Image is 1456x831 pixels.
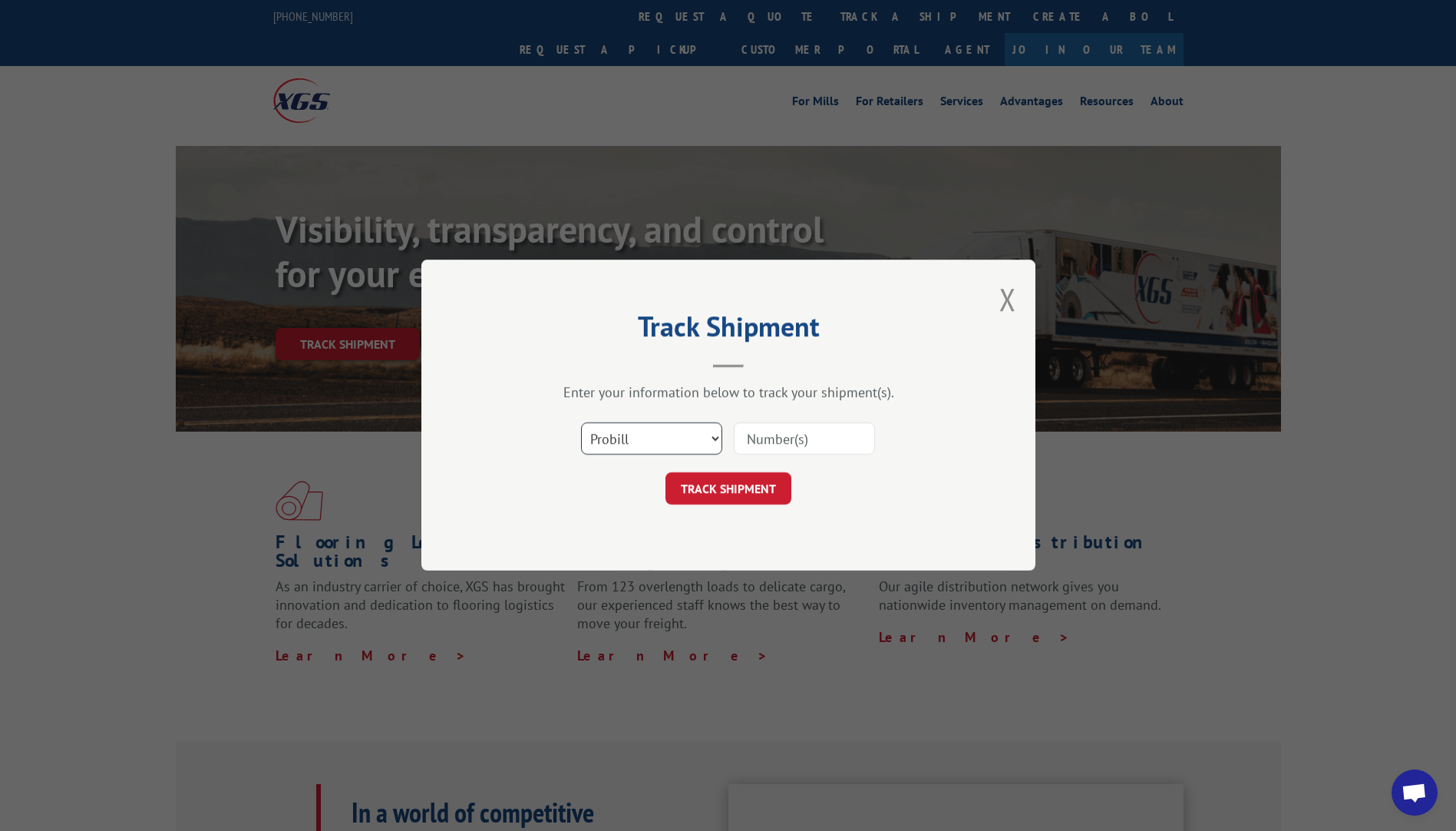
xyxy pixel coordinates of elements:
div: Enter your information below to track your shipment(s). [498,384,959,402]
a: Open chat [1392,770,1438,816]
button: Close modal [999,279,1016,319]
button: TRACK SHIPMENT [665,473,791,505]
h2: Track Shipment [498,316,959,345]
input: Number(s) [734,423,875,455]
